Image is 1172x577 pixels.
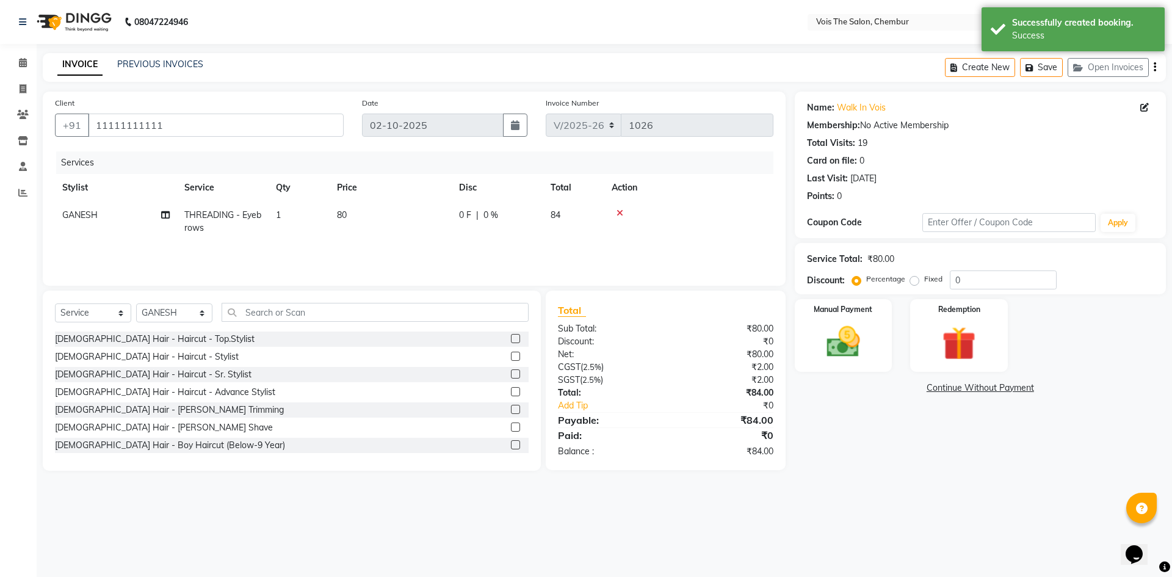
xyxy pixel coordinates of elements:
[859,154,864,167] div: 0
[665,386,782,399] div: ₹84.00
[837,101,886,114] a: Walk In Vois
[665,335,782,348] div: ₹0
[665,428,782,443] div: ₹0
[922,213,1096,232] input: Enter Offer / Coupon Code
[807,119,1154,132] div: No Active Membership
[549,361,665,374] div: ( )
[330,174,452,201] th: Price
[807,119,860,132] div: Membership:
[931,322,986,365] img: _gift.svg
[807,137,855,150] div: Total Visits:
[88,114,344,137] input: Search by Name/Mobile/Email/Code
[807,172,848,185] div: Last Visit:
[31,5,115,39] img: logo
[938,304,980,315] label: Redemption
[807,190,834,203] div: Points:
[62,209,98,220] span: GANESH
[807,274,845,287] div: Discount:
[543,174,604,201] th: Total
[1012,29,1156,42] div: Success
[337,209,347,220] span: 80
[1068,58,1149,77] button: Open Invoices
[57,54,103,76] a: INVOICE
[797,382,1163,394] a: Continue Without Payment
[583,362,601,372] span: 2.5%
[55,114,89,137] button: +91
[814,304,872,315] label: Manual Payment
[866,274,905,285] label: Percentage
[55,439,285,452] div: [DEMOGRAPHIC_DATA] Hair - Boy Haircut (Below-9 Year)
[56,151,783,174] div: Services
[1020,58,1063,77] button: Save
[117,59,203,70] a: PREVIOUS INVOICES
[685,399,782,412] div: ₹0
[816,322,871,361] img: _cash.svg
[549,348,665,361] div: Net:
[55,368,251,381] div: [DEMOGRAPHIC_DATA] Hair - Haircut - Sr. Stylist
[807,154,857,167] div: Card on file:
[269,174,330,201] th: Qty
[807,253,863,266] div: Service Total:
[134,5,188,39] b: 08047224946
[551,209,560,220] span: 84
[549,335,665,348] div: Discount:
[665,445,782,458] div: ₹84.00
[558,361,581,372] span: CGST
[549,413,665,427] div: Payable:
[850,172,877,185] div: [DATE]
[55,350,239,363] div: [DEMOGRAPHIC_DATA] Hair - Haircut - Stylist
[276,209,281,220] span: 1
[55,333,255,346] div: [DEMOGRAPHIC_DATA] Hair - Haircut - Top.Stylist
[558,304,586,317] span: Total
[837,190,842,203] div: 0
[483,209,498,222] span: 0 %
[549,322,665,335] div: Sub Total:
[476,209,479,222] span: |
[665,322,782,335] div: ₹80.00
[1101,214,1135,232] button: Apply
[549,445,665,458] div: Balance :
[549,428,665,443] div: Paid:
[807,216,922,229] div: Coupon Code
[867,253,894,266] div: ₹80.00
[55,98,74,109] label: Client
[665,374,782,386] div: ₹2.00
[362,98,378,109] label: Date
[549,374,665,386] div: ( )
[582,375,601,385] span: 2.5%
[858,137,867,150] div: 19
[807,101,834,114] div: Name:
[459,209,471,222] span: 0 F
[1121,528,1160,565] iframe: chat widget
[452,174,543,201] th: Disc
[55,421,273,434] div: [DEMOGRAPHIC_DATA] Hair - [PERSON_NAME] Shave
[665,348,782,361] div: ₹80.00
[549,386,665,399] div: Total:
[665,361,782,374] div: ₹2.00
[604,174,773,201] th: Action
[55,404,284,416] div: [DEMOGRAPHIC_DATA] Hair - [PERSON_NAME] Trimming
[177,174,269,201] th: Service
[924,274,942,285] label: Fixed
[549,399,685,412] a: Add Tip
[945,58,1015,77] button: Create New
[546,98,599,109] label: Invoice Number
[222,303,529,322] input: Search or Scan
[55,174,177,201] th: Stylist
[184,209,261,233] span: THREADING - Eyebrows
[665,413,782,427] div: ₹84.00
[1012,16,1156,29] div: Successfully created booking.
[558,374,580,385] span: SGST
[55,386,275,399] div: [DEMOGRAPHIC_DATA] Hair - Haircut - Advance Stylist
